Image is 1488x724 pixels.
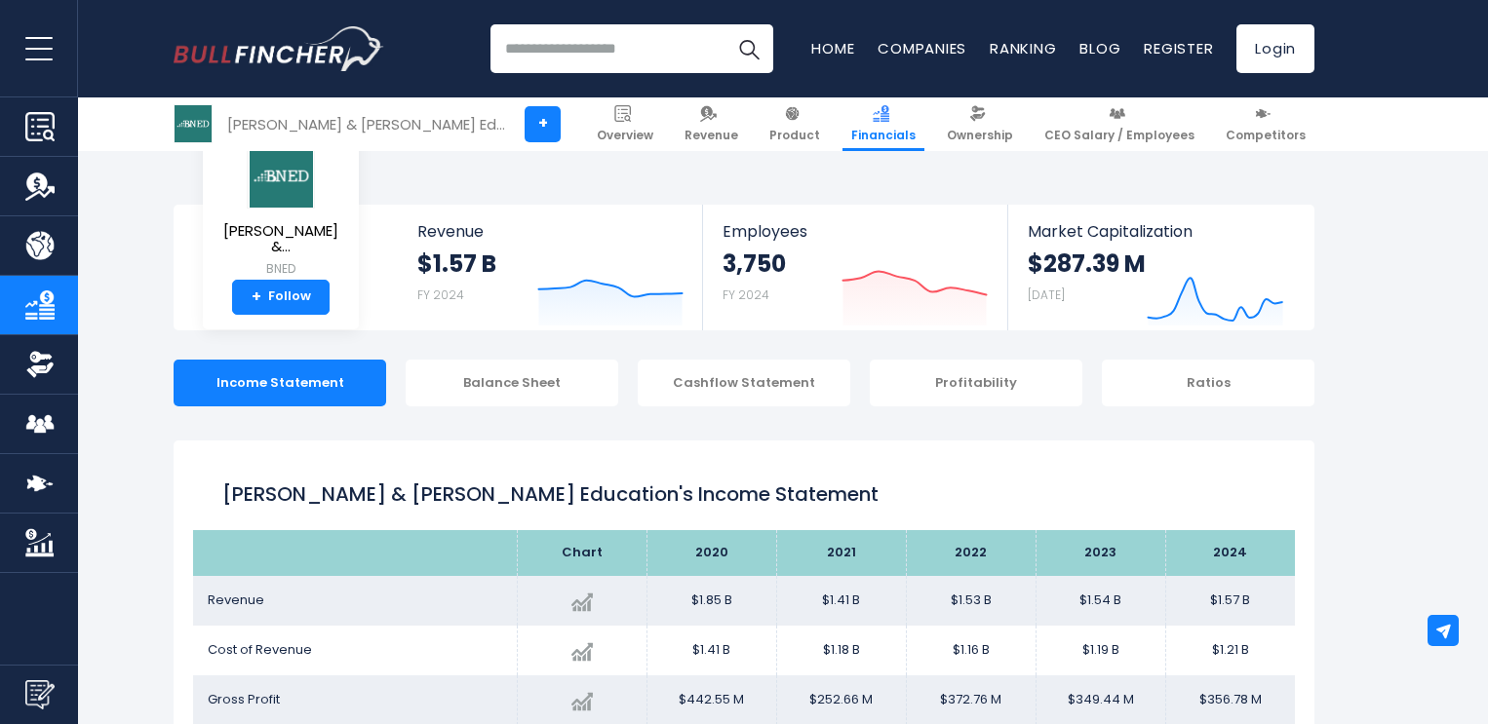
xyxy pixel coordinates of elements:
small: FY 2024 [417,286,464,303]
img: Ownership [25,350,55,379]
a: Competitors [1217,97,1314,151]
div: Balance Sheet [406,360,618,406]
td: $1.54 B [1036,576,1165,626]
a: Ranking [990,38,1056,58]
small: [DATE] [1028,286,1065,303]
span: Financials [851,128,916,143]
span: Cost of Revenue [208,640,312,659]
td: $1.85 B [646,576,776,626]
td: $1.18 B [776,626,906,675]
a: Blog [1079,38,1120,58]
img: Bullfincher logo [174,26,384,71]
td: $1.41 B [646,626,776,675]
a: Employees 3,750 FY 2024 [703,205,1006,330]
span: Employees [723,222,987,241]
td: $1.53 B [906,576,1036,626]
a: Login [1236,24,1314,73]
small: FY 2024 [723,286,769,303]
td: $1.21 B [1165,626,1295,675]
span: [PERSON_NAME] &... [218,223,343,255]
th: 2021 [776,530,906,576]
span: Gross Profit [208,690,280,708]
th: 2023 [1036,530,1165,576]
a: Revenue [676,97,747,151]
td: $1.16 B [906,626,1036,675]
div: [PERSON_NAME] & [PERSON_NAME] Education [227,113,510,135]
th: 2020 [646,530,776,576]
a: Overview [588,97,662,151]
td: $1.41 B [776,576,906,626]
span: Market Capitalization [1028,222,1293,241]
a: +Follow [232,280,330,315]
span: CEO Salary / Employees [1044,128,1194,143]
td: $1.57 B [1165,576,1295,626]
div: Profitability [870,360,1082,406]
td: $1.19 B [1036,626,1165,675]
a: Product [761,97,829,151]
a: Home [811,38,854,58]
img: BNED logo [175,105,212,142]
a: CEO Salary / Employees [1036,97,1203,151]
strong: $287.39 M [1028,248,1146,279]
span: Ownership [947,128,1013,143]
span: Revenue [417,222,684,241]
th: Chart [517,530,646,576]
a: Market Capitalization $287.39 M [DATE] [1008,205,1312,330]
th: 2022 [906,530,1036,576]
th: 2024 [1165,530,1295,576]
a: Revenue $1.57 B FY 2024 [398,205,703,330]
div: Income Statement [174,360,386,406]
a: Register [1144,38,1213,58]
a: Ownership [938,97,1022,151]
div: Cashflow Statement [638,360,850,406]
a: [PERSON_NAME] &... BNED [217,142,344,280]
span: Revenue [208,591,264,609]
span: Competitors [1226,128,1306,143]
strong: + [252,288,261,306]
strong: 3,750 [723,248,786,279]
span: Overview [597,128,653,143]
a: Companies [878,38,966,58]
a: Go to homepage [174,26,383,71]
h1: [PERSON_NAME] & [PERSON_NAME] Education's Income Statement [222,479,1266,509]
a: + [525,106,561,142]
strong: $1.57 B [417,248,496,279]
span: Product [769,128,820,143]
button: Search [724,24,773,73]
span: Revenue [685,128,738,143]
small: BNED [218,260,343,278]
a: Financials [842,97,924,151]
div: Ratios [1102,360,1314,406]
img: BNED logo [247,143,315,209]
